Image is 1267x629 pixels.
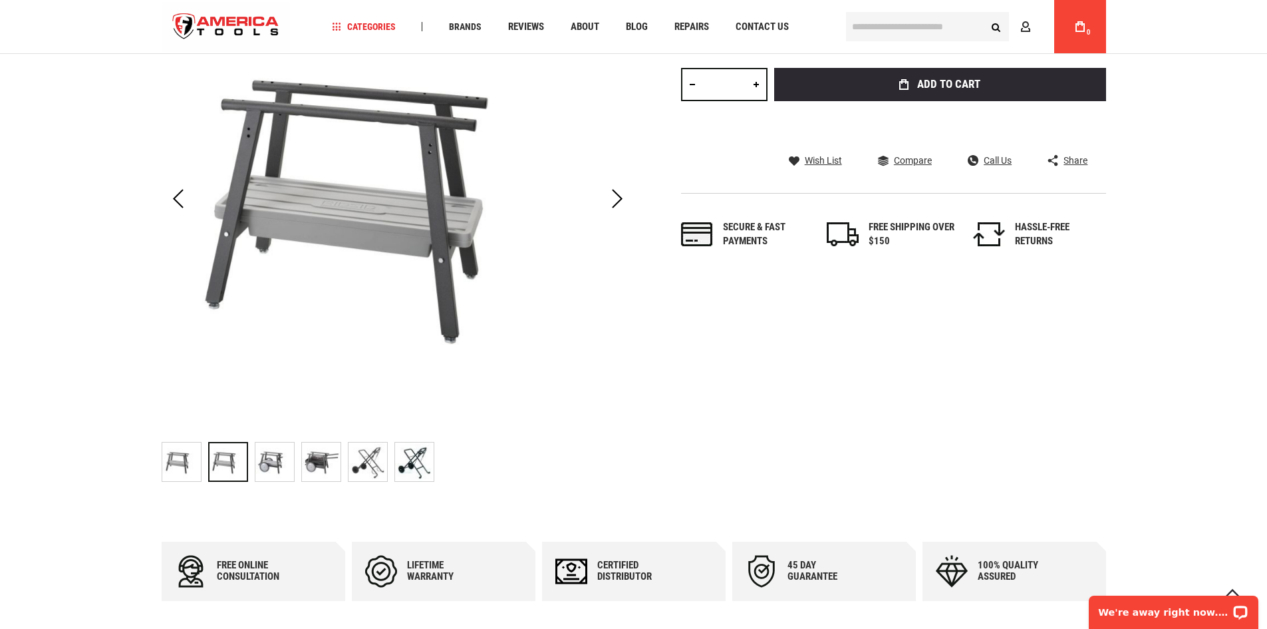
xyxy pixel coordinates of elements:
a: Categories [326,18,402,36]
a: Brands [443,18,488,36]
img: Ridgid 22563 Steel Cabinet (200A) [302,443,341,481]
img: Ridgid 22563 Steel Cabinet (200A) [395,443,434,481]
span: Contact Us [736,22,789,32]
img: America Tools [162,2,291,52]
div: HASSLE-FREE RETURNS [1015,220,1101,249]
a: About [565,18,605,36]
iframe: LiveChat chat widget [1080,587,1267,629]
div: Lifetime warranty [407,560,487,582]
button: Search [984,14,1009,39]
a: Wish List [789,154,842,166]
img: Ridgid 22563 Steel Cabinet (200A) [255,443,294,481]
div: 45 day Guarantee [787,560,867,582]
div: Free online consultation [217,560,297,582]
div: Secure & fast payments [723,220,809,249]
div: Ridgid 22563 Steel Cabinet (200A) [348,435,394,489]
span: Blog [626,22,648,32]
span: Share [1063,156,1087,165]
a: Compare [878,154,932,166]
div: Certified Distributor [597,560,677,582]
span: Compare [894,156,932,165]
a: Blog [620,18,654,36]
a: Reviews [502,18,550,36]
img: payments [681,222,713,246]
span: Call Us [984,156,1012,165]
div: Ridgid 22563 Steel Cabinet (200A) [255,435,301,489]
iframe: Secure express checkout frame [772,105,1109,144]
div: Ridgid 22563 Steel Cabinet (200A) [301,435,348,489]
img: shipping [827,222,859,246]
span: Repairs [674,22,709,32]
div: 100% quality assured [978,560,1057,582]
a: Call Us [968,154,1012,166]
span: Reviews [508,22,544,32]
button: Add to Cart [774,68,1106,101]
span: Categories [332,22,396,31]
span: Wish List [805,156,842,165]
div: Ridgid 22563 Steel Cabinet (200A) [208,435,255,489]
span: Add to Cart [917,79,980,90]
a: store logo [162,2,291,52]
a: Repairs [668,18,715,36]
span: 0 [1087,29,1091,36]
div: FREE SHIPPING OVER $150 [869,220,955,249]
img: returns [973,222,1005,246]
span: Brands [449,22,482,31]
span: About [571,22,599,32]
img: Ridgid 22563 Steel Cabinet (200A) [162,443,201,481]
div: Ridgid 22563 Steel Cabinet (200A) [162,435,208,489]
img: Ridgid 22563 Steel Cabinet (200A) [349,443,387,481]
div: Ridgid 22563 Steel Cabinet (200A) [394,435,434,489]
a: Contact Us [730,18,795,36]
